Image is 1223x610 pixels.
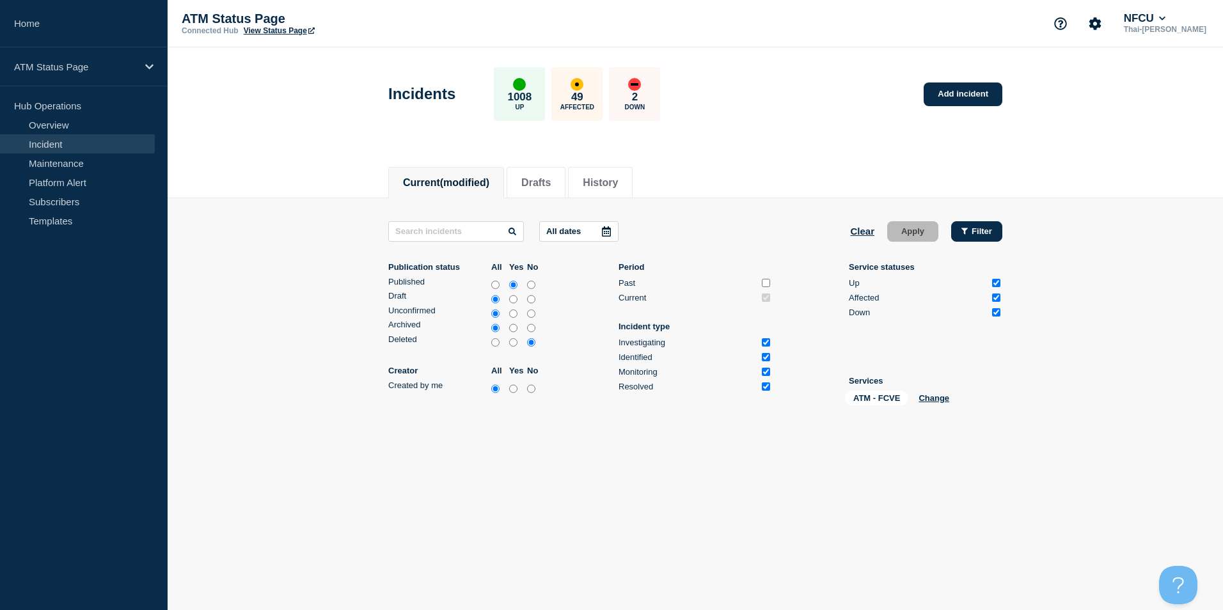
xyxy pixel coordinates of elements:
[992,293,1000,302] input: Affected
[546,226,581,236] p: All dates
[1121,12,1169,25] button: NFCU
[992,279,1000,287] input: Up
[628,78,641,91] div: down
[509,336,517,349] input: yes
[513,78,526,91] div: up
[509,366,524,375] label: Yes
[845,391,908,405] span: ATM - FCVE
[491,382,500,395] input: all
[388,85,455,103] h1: Incidents
[388,334,488,344] div: Deleted
[849,293,987,302] div: Affected
[491,366,506,375] label: All
[388,306,488,315] div: Unconfirmed
[14,61,137,72] p: ATM Status Page
[388,277,488,286] div: Published
[849,262,1002,272] p: Service statuses
[571,78,583,91] div: affected
[182,26,239,35] p: Connected Hub
[560,104,594,111] p: Affected
[762,353,770,361] input: Identified
[388,334,542,349] div: deleted
[619,278,757,288] div: Past
[849,308,987,317] div: Down
[951,221,1002,242] button: Filter
[527,382,535,395] input: no
[972,226,992,236] span: Filter
[388,221,524,242] input: Search incidents
[388,380,488,390] div: Created by me
[762,382,770,391] input: Resolved
[571,91,583,104] p: 49
[539,221,619,242] button: All dates
[509,279,517,292] input: yes
[619,293,757,302] div: Current
[583,177,618,189] button: History
[403,177,489,189] button: Current(modified)
[527,262,542,272] label: No
[762,368,770,376] input: Monitoring
[992,308,1000,317] input: Down
[619,338,757,347] div: Investigating
[388,277,542,292] div: published
[491,322,500,334] input: all
[919,393,949,403] button: Change
[849,376,1002,386] p: Services
[388,380,542,395] div: createdByMe
[527,366,542,375] label: No
[521,177,551,189] button: Drafts
[625,104,645,111] p: Down
[182,12,438,26] p: ATM Status Page
[509,262,524,272] label: Yes
[509,382,517,395] input: yes
[527,293,535,306] input: no
[509,293,517,306] input: yes
[762,338,770,347] input: Investigating
[619,382,757,391] div: Resolved
[632,91,638,104] p: 2
[619,322,772,331] p: Incident type
[850,221,874,242] button: Clear
[515,104,524,111] p: Up
[491,336,500,349] input: all
[388,366,488,375] p: Creator
[527,279,535,292] input: no
[527,336,535,349] input: no
[1159,566,1197,604] iframe: Help Scout Beacon - Open
[619,352,757,362] div: Identified
[1047,10,1074,37] button: Support
[1082,10,1109,37] button: Account settings
[388,306,542,320] div: unconfirmed
[849,278,987,288] div: Up
[509,308,517,320] input: yes
[440,177,489,188] span: (modified)
[388,291,542,306] div: draft
[491,293,500,306] input: all
[527,308,535,320] input: no
[507,91,532,104] p: 1008
[1121,25,1209,34] p: Thai-[PERSON_NAME]
[388,291,488,301] div: Draft
[887,221,938,242] button: Apply
[491,308,500,320] input: all
[388,320,542,334] div: archived
[491,262,506,272] label: All
[762,293,770,302] input: Current
[388,320,488,329] div: Archived
[244,26,315,35] a: View Status Page
[924,82,1002,106] a: Add incident
[619,262,772,272] p: Period
[762,279,770,287] input: Past
[491,279,500,292] input: all
[527,322,535,334] input: no
[509,322,517,334] input: yes
[619,367,757,377] div: Monitoring
[388,262,488,272] p: Publication status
